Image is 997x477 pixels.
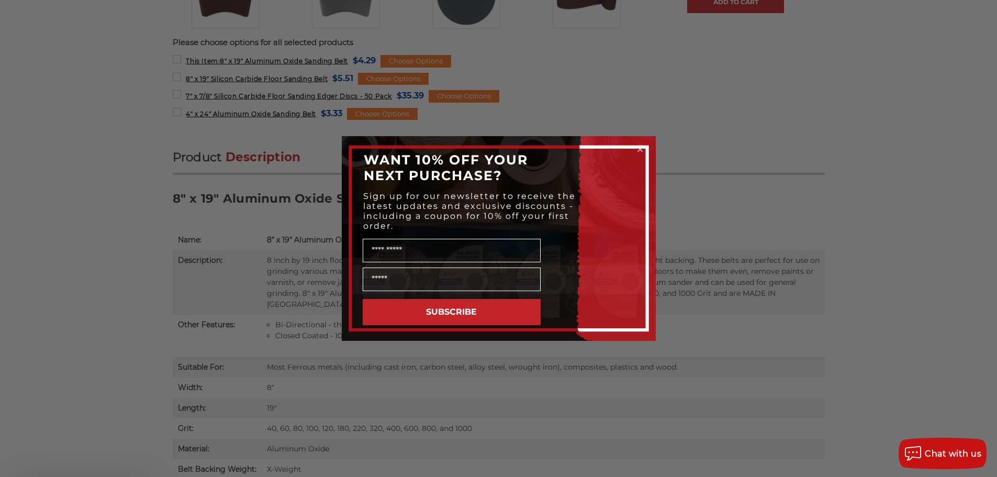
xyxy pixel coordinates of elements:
[363,299,541,325] button: SUBSCRIBE
[925,449,981,459] span: Chat with us
[363,191,576,231] span: Sign up for our newsletter to receive the latest updates and exclusive discounts - including a co...
[364,152,528,183] span: WANT 10% OFF YOUR NEXT PURCHASE?
[635,144,645,154] button: Close dialog
[899,438,987,469] button: Chat with us
[363,268,541,291] input: Email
